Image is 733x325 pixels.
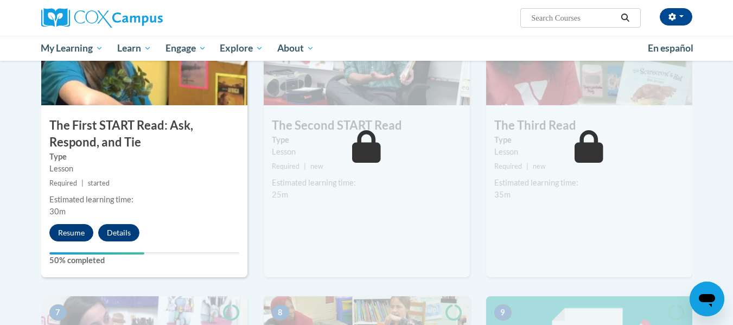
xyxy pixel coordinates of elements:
span: | [81,179,84,187]
label: Type [49,151,239,163]
span: My Learning [41,42,103,55]
span: Explore [220,42,263,55]
button: Account Settings [660,8,692,26]
a: My Learning [34,36,111,61]
span: 7 [49,304,67,321]
h3: The Third Read [486,117,692,134]
div: Estimated learning time: [272,177,462,189]
a: Learn [110,36,158,61]
input: Search Courses [530,11,617,24]
a: Cox Campus [41,8,247,28]
img: Cox Campus [41,8,163,28]
div: Estimated learning time: [494,177,684,189]
span: En español [648,42,693,54]
a: Explore [213,36,270,61]
span: About [277,42,314,55]
span: new [533,162,546,170]
span: new [310,162,323,170]
span: Required [272,162,299,170]
span: 9 [494,304,512,321]
span: 25m [272,190,288,199]
a: About [270,36,321,61]
span: Engage [165,42,206,55]
span: Learn [117,42,151,55]
span: 30m [49,207,66,216]
div: Your progress [49,252,144,254]
label: Type [272,134,462,146]
span: Required [49,179,77,187]
span: started [88,179,110,187]
label: 50% completed [49,254,239,266]
h3: The Second START Read [264,117,470,134]
label: Type [494,134,684,146]
span: | [526,162,528,170]
span: | [304,162,306,170]
div: Lesson [494,146,684,158]
div: Lesson [272,146,462,158]
button: Details [98,224,139,241]
button: Resume [49,224,93,241]
button: Search [617,11,633,24]
h3: The First START Read: Ask, Respond, and Tie [41,117,247,151]
div: Lesson [49,163,239,175]
a: Engage [158,36,213,61]
span: 35m [494,190,511,199]
span: Required [494,162,522,170]
div: Main menu [25,36,709,61]
iframe: Button to launch messaging window [690,282,724,316]
a: En español [641,37,700,60]
div: Estimated learning time: [49,194,239,206]
span: 8 [272,304,289,321]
